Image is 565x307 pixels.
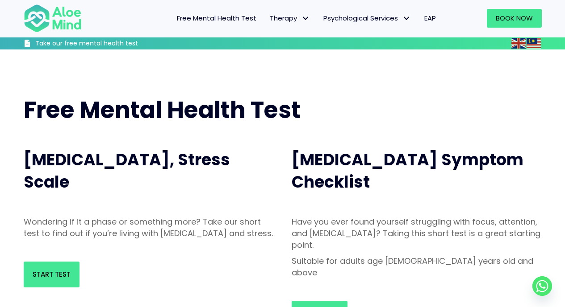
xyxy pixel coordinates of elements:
[170,9,263,28] a: Free Mental Health Test
[292,255,542,278] p: Suitable for adults age [DEMOGRAPHIC_DATA] years old and above
[532,276,552,296] a: Whatsapp
[24,216,274,239] p: Wondering if it a phase or something more? Take our short test to find out if you’re living with ...
[33,270,71,279] span: Start Test
[24,262,80,287] a: Start Test
[418,9,443,28] a: EAP
[424,13,436,23] span: EAP
[317,9,418,28] a: Psychological ServicesPsychological Services: submenu
[400,12,413,25] span: Psychological Services: submenu
[323,13,411,23] span: Psychological Services
[24,148,230,193] span: [MEDICAL_DATA], Stress Scale
[292,148,523,193] span: [MEDICAL_DATA] Symptom Checklist
[511,38,527,48] a: English
[270,13,310,23] span: Therapy
[177,13,256,23] span: Free Mental Health Test
[527,38,541,49] img: ms
[24,4,82,33] img: Aloe mind Logo
[496,13,533,23] span: Book Now
[292,216,542,251] p: Have you ever found yourself struggling with focus, attention, and [MEDICAL_DATA]? Taking this sh...
[511,38,526,49] img: en
[487,9,542,28] a: Book Now
[35,39,186,48] h3: Take our free mental health test
[263,9,317,28] a: TherapyTherapy: submenu
[299,12,312,25] span: Therapy: submenu
[93,9,443,28] nav: Menu
[527,38,542,48] a: Malay
[24,94,301,126] span: Free Mental Health Test
[24,39,186,49] a: Take our free mental health test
